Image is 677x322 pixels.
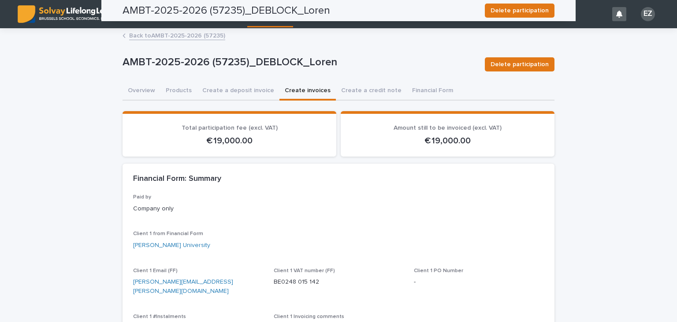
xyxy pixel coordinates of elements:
[491,60,549,69] span: Delete participation
[274,268,335,273] span: Client 1 VAT number (FF)
[182,125,278,131] span: Total participation fee (excl. VAT)
[351,135,544,146] p: € 19,000.00
[274,314,344,319] span: Client 1 Invoicing comments
[133,231,203,236] span: Client 1 from Financial Form
[133,268,178,273] span: Client 1 Email (FF)
[485,57,554,71] button: Delete participation
[18,5,127,23] img: ED0IkcNQHGZZMpCVrDht
[129,30,225,40] a: Back toAMBT-2025-2026 (57235)
[160,82,197,101] button: Products
[133,135,326,146] p: € 19,000.00
[123,56,478,69] p: AMBT-2025-2026 (57235)_DEBLOCK_Loren
[394,125,502,131] span: Amount still to be invoiced (excl. VAT)
[123,82,160,101] button: Overview
[133,174,221,184] h2: Financial Form: Summary
[279,82,336,101] button: Create invoices
[414,277,544,287] p: -
[414,268,463,273] span: Client 1 PO Number
[133,195,151,200] span: Paid by
[336,82,407,101] button: Create a credit note
[133,279,233,294] a: [PERSON_NAME][EMAIL_ADDRESS][PERSON_NAME][DOMAIN_NAME]
[133,314,186,319] span: Client 1 #Instalments
[197,82,279,101] button: Create a deposit invoice
[133,241,210,250] a: [PERSON_NAME] University
[133,204,544,213] p: Company only
[641,7,655,21] div: EZ
[274,277,404,287] p: BE0248 015 142
[407,82,458,101] button: Financial Form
